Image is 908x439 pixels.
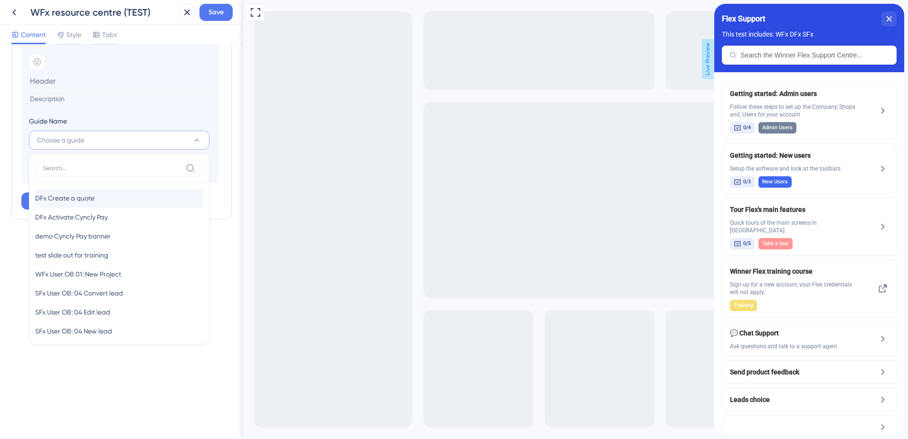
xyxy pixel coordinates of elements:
span: 💬 Chat Support [16,324,142,335]
span: Flex Support [8,8,51,22]
span: test slide out for training [35,249,108,261]
button: WFx User OB 01: New Project [35,265,203,284]
span: Quick tours of the main screens in [GEOGRAPHIC_DATA] [16,215,142,230]
span: SFx User OB: 04 New lead [35,325,112,337]
span: Ask questions and talk to a support agent [16,339,142,346]
div: Getting started: New users [16,146,142,184]
span: DFx Create a quote [35,192,95,204]
span: Tabs [102,29,117,40]
span: Take a tour [48,236,75,244]
button: Save [199,4,233,21]
span: 0/3 [29,174,37,182]
span: demo Cyncly Pay banner [35,230,111,242]
input: Description [29,93,213,105]
span: Admin Users [48,120,78,128]
div: Tour Flex's main features [16,200,142,246]
span: Winner Flex training course [16,262,127,273]
span: Training [19,298,39,305]
span: Send product feedback [16,363,142,374]
input: Search the Winner Flex Support Centre... [26,48,175,55]
span: Leads choice [16,390,142,401]
span: 0/5 [29,236,37,244]
input: Search... [43,164,182,172]
div: Getting started: Admin users [16,84,142,130]
span: Setup the software and look at the toolbars [16,161,142,169]
button: demo Cyncly Pay banner [35,227,203,246]
button: SFx User OB: 04 Edit lead [35,303,203,322]
span: Style [66,29,81,40]
span: Content [21,29,46,40]
span: WFx User OB 01: New Project [35,268,121,280]
button: DFx Activate Cyncly Pay [35,208,203,227]
span: Getting started: Admin users [16,84,142,95]
span: SFx User OB: 04 Convert lead [35,287,123,299]
div: 3 [44,5,47,12]
span: SFx User OB: 04 Edit lead [35,306,110,318]
span: Follow these steps to set up the Company, Shops and, Users for your account [16,99,142,115]
span: 0/4 [29,120,37,128]
button: test slide out for training [35,246,203,265]
span: Sign up for a new account, your Flex credentials will not apply. [16,277,142,292]
button: Add Module [21,192,97,210]
span: Live Preview [459,39,471,79]
div: Winner Flex training course [16,262,142,307]
span: New Users [48,174,74,182]
input: Header [29,74,213,88]
span: Save [208,7,224,18]
button: DFx Create a quote [35,189,203,208]
button: Choose a guide [29,131,209,150]
span: Choose a guide [37,134,85,146]
span: DFx Activate Cyncly Pay [35,211,108,223]
span: Tour Flex's main features [16,200,142,211]
button: SFx User OB: 04 New lead [35,322,203,341]
div: close resource center [167,8,182,23]
button: SFx User OB: 04 Convert lead [35,284,203,303]
span: Guide Name [29,115,67,127]
span: Getting started: New users [16,146,142,157]
span: This test includes: WFx DFx SFx [8,27,99,34]
span: Help [22,2,37,14]
div: WFx resource centre (TEST) [30,6,175,19]
div: Chat Support [16,324,142,346]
